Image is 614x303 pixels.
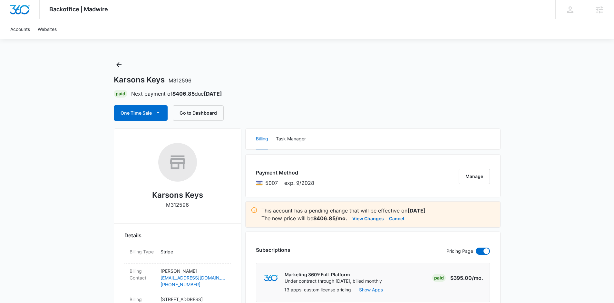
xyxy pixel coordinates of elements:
[432,274,446,282] div: Paid
[359,286,383,293] button: Show Apps
[352,214,384,222] button: View Changes
[264,275,278,281] img: marketing360Logo
[152,189,203,201] h2: Karsons Keys
[472,275,483,281] span: /mo.
[161,268,226,274] p: [PERSON_NAME]
[261,214,347,222] p: The new price will be
[313,215,347,222] strong: $406.85/mo.
[265,179,278,187] span: Visa ending with
[49,6,108,13] span: Backoffice | Madwire
[161,281,226,288] a: [PHONE_NUMBER]
[114,60,124,70] button: Back
[285,271,382,278] p: Marketing 360® Full-Platform
[284,286,351,293] p: 13 apps, custom license pricing
[166,201,189,209] p: M312596
[459,169,490,184] button: Manage
[161,274,226,281] a: [EMAIL_ADDRESS][DOMAIN_NAME]
[276,129,306,149] button: Task Manager
[124,232,141,239] span: Details
[204,90,222,97] strong: [DATE]
[172,90,195,97] strong: $406.85
[261,207,495,214] p: This account has a pending change that will be effective on
[34,19,61,39] a: Websites
[131,90,222,98] p: Next payment of due
[173,105,224,121] button: Go to Dashboard
[130,248,155,255] dt: Billing Type
[169,77,191,84] span: M312596
[114,105,168,121] button: One Time Sale
[446,248,473,255] p: Pricing Page
[256,169,314,176] h3: Payment Method
[114,90,127,98] div: Paid
[130,268,155,281] dt: Billing Contact
[114,75,191,85] h1: Karsons Keys
[407,207,426,214] strong: [DATE]
[161,248,226,255] p: Stripe
[389,214,404,222] button: Cancel
[285,278,382,284] p: Under contract through [DATE], billed monthly
[6,19,34,39] a: Accounts
[450,274,483,282] p: $395.00
[256,246,290,254] h3: Subscriptions
[124,264,231,292] div: Billing Contact[PERSON_NAME][EMAIL_ADDRESS][DOMAIN_NAME][PHONE_NUMBER]
[124,244,231,264] div: Billing TypeStripe
[284,179,314,187] span: exp. 9/2028
[256,129,268,149] button: Billing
